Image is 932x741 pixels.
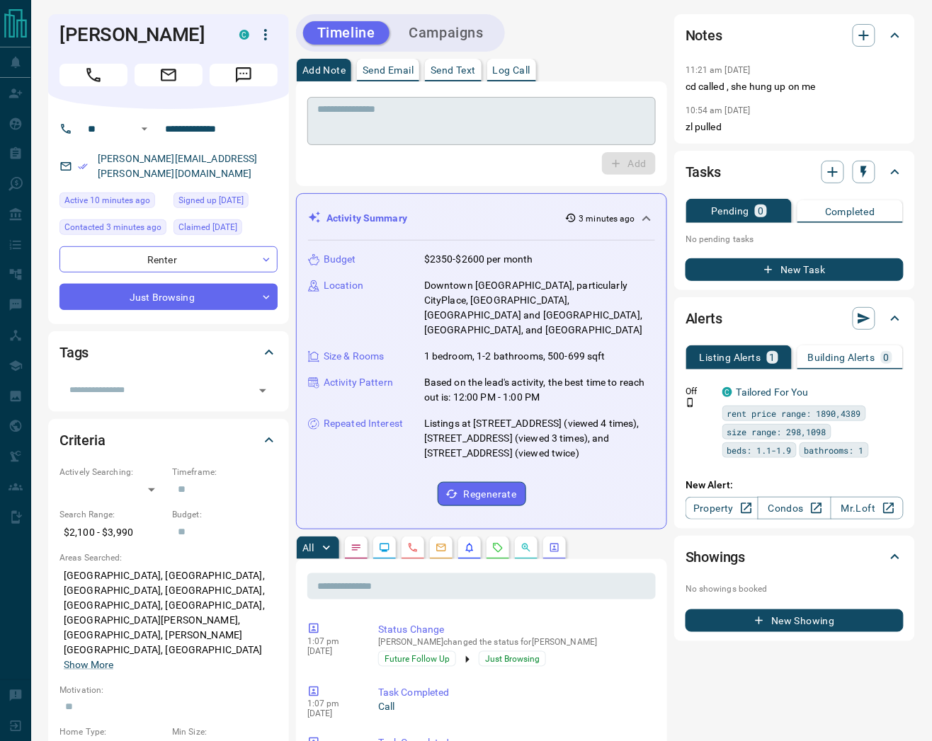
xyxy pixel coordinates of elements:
[59,429,106,452] h2: Criteria
[59,423,278,457] div: Criteria
[884,352,890,362] p: 0
[324,416,403,431] p: Repeated Interest
[521,542,532,553] svg: Opportunities
[59,341,89,364] h2: Tags
[808,352,875,362] p: Building Alerts
[686,18,904,52] div: Notes
[686,65,751,75] p: 11:21 am [DATE]
[686,155,904,189] div: Tasks
[424,278,655,338] p: Downtown [GEOGRAPHIC_DATA], particularly CityPlace, [GEOGRAPHIC_DATA], [GEOGRAPHIC_DATA] and [GEO...
[59,335,278,369] div: Tags
[549,542,560,553] svg: Agent Actions
[686,478,904,493] p: New Alert:
[174,193,278,212] div: Thu Jun 19 2025
[378,700,650,715] p: Call
[324,375,393,390] p: Activity Pattern
[378,685,650,700] p: Task Completed
[424,416,655,461] p: Listings at [STREET_ADDRESS] (viewed 4 times), [STREET_ADDRESS] (viewed 3 times), and [STREET_ADD...
[307,699,357,709] p: 1:07 pm
[363,65,414,75] p: Send Email
[210,64,278,86] span: Message
[59,508,165,521] p: Search Range:
[686,609,904,632] button: New Showing
[59,551,278,564] p: Areas Searched:
[59,284,278,310] div: Just Browsing
[686,497,758,519] a: Property
[302,65,346,75] p: Add Note
[395,21,498,45] button: Campaigns
[174,219,278,239] div: Mon Jul 21 2025
[686,546,746,568] h2: Showings
[737,386,809,398] a: Tailored For You
[59,193,166,212] div: Mon Oct 13 2025
[686,540,904,574] div: Showings
[59,64,127,86] span: Call
[686,120,904,134] p: zl pulled
[700,352,761,362] p: Listing Alerts
[307,636,357,646] p: 1:07 pm
[727,425,826,439] span: size range: 298,1098
[758,497,831,519] a: Condos
[59,564,278,677] p: [GEOGRAPHIC_DATA], [GEOGRAPHIC_DATA], [GEOGRAPHIC_DATA], [GEOGRAPHIC_DATA], [GEOGRAPHIC_DATA], [G...
[686,301,904,335] div: Alerts
[172,466,278,478] p: Timeframe:
[239,30,249,40] div: condos.ca
[324,278,363,293] p: Location
[438,482,526,506] button: Regenerate
[579,212,635,225] p: 3 minutes ago
[385,652,450,666] span: Future Follow Up
[424,349,606,364] p: 1 bedroom, 1-2 bathrooms, 500-699 sqft
[324,349,385,364] p: Size & Rooms
[326,211,407,226] p: Activity Summary
[686,161,721,183] h2: Tasks
[686,24,722,47] h2: Notes
[825,207,875,217] p: Completed
[831,497,904,519] a: Mr.Loft
[464,542,475,553] svg: Listing Alerts
[307,646,357,656] p: [DATE]
[302,543,314,553] p: All
[727,406,861,420] span: rent price range: 1890,4389
[64,193,150,207] span: Active 10 minutes ago
[59,521,165,544] p: $2,100 - $3,990
[686,307,722,330] h2: Alerts
[378,637,650,647] p: [PERSON_NAME] changed the status for [PERSON_NAME]
[59,219,166,239] div: Mon Oct 13 2025
[727,443,792,457] span: beds: 1.1-1.9
[407,542,419,553] svg: Calls
[308,205,655,231] div: Activity Summary3 minutes ago
[686,79,904,94] p: cd called , she hung up on me
[686,229,904,250] p: No pending tasks
[59,726,165,739] p: Home Type:
[378,622,650,637] p: Status Change
[172,726,278,739] p: Min Size:
[172,508,278,521] p: Budget:
[178,193,244,207] span: Signed up [DATE]
[136,120,153,137] button: Open
[98,153,258,179] a: [PERSON_NAME][EMAIL_ADDRESS][PERSON_NAME][DOMAIN_NAME]
[253,381,273,401] button: Open
[59,246,278,272] div: Renter
[135,64,203,86] span: Email
[436,542,447,553] svg: Emails
[78,161,88,171] svg: Email Verified
[805,443,864,457] span: bathrooms: 1
[722,387,732,397] div: condos.ca
[59,684,278,696] p: Motivation:
[686,582,904,595] p: No showings booked
[178,220,237,234] span: Claimed [DATE]
[770,352,775,362] p: 1
[686,385,714,398] p: Off
[379,542,390,553] svg: Lead Browsing Activity
[493,65,530,75] p: Log Call
[324,252,356,267] p: Budget
[351,542,362,553] svg: Notes
[307,709,357,719] p: [DATE]
[64,220,161,234] span: Contacted 3 minutes ago
[59,23,218,46] h1: [PERSON_NAME]
[686,105,751,115] p: 10:54 am [DATE]
[431,65,476,75] p: Send Text
[492,542,504,553] svg: Requests
[424,252,533,267] p: $2350-$2600 per month
[303,21,390,45] button: Timeline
